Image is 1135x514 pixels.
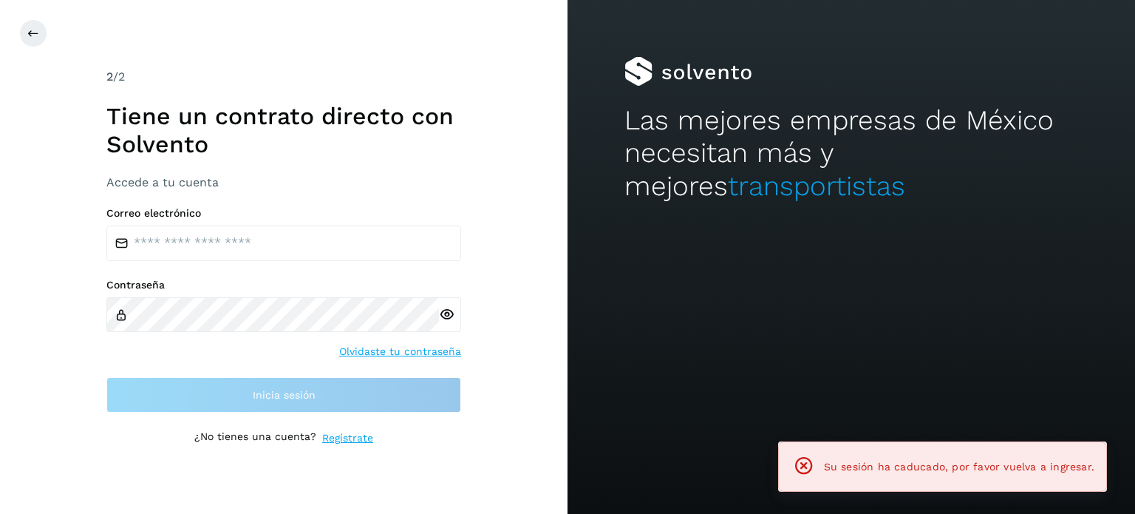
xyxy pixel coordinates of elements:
label: Contraseña [106,279,461,291]
a: Olvidaste tu contraseña [339,344,461,359]
h2: Las mejores empresas de México necesitan más y mejores [624,104,1078,203]
p: ¿No tienes una cuenta? [194,430,316,446]
h3: Accede a tu cuenta [106,175,461,189]
span: Su sesión ha caducado, por favor vuelva a ingresar. [824,461,1094,473]
span: transportistas [728,170,905,202]
label: Correo electrónico [106,207,461,220]
a: Regístrate [322,430,373,446]
button: Inicia sesión [106,377,461,413]
h1: Tiene un contrato directo con Solvento [106,102,461,159]
span: Inicia sesión [253,390,316,400]
span: 2 [106,70,113,84]
div: /2 [106,68,461,86]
